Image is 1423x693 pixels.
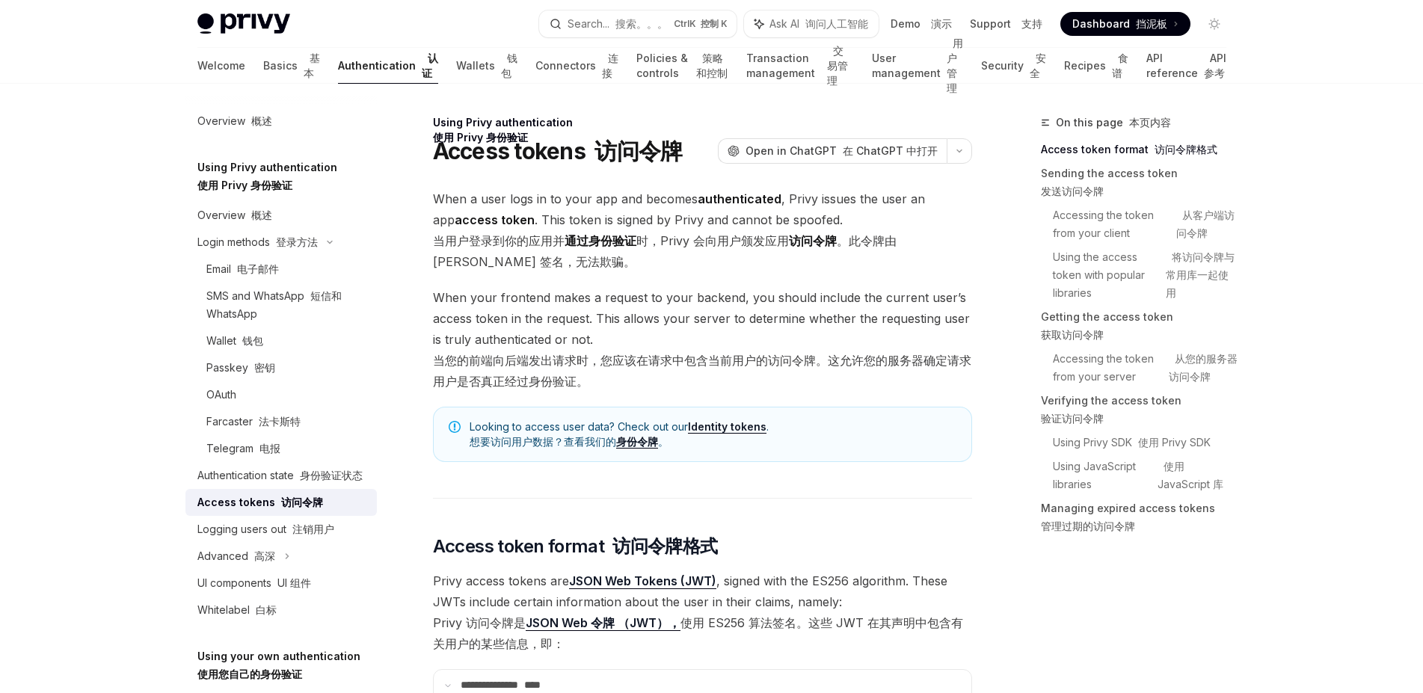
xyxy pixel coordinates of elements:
font: 想要访问用户数据？查看我们的 。 [470,435,669,449]
strong: 通过身份验证 [565,233,636,248]
font: 使用 Privy SDK [1138,436,1211,449]
a: Access token format 访问令牌格式 [1041,138,1238,161]
a: Connectors 连接 [535,48,618,84]
a: Using the access token with popular libraries 将访问令牌与常用库一起使用 [1053,245,1238,305]
a: Wallets 钱包 [456,48,517,84]
font: 验证访问令牌 [1041,412,1104,425]
a: Basics 基本 [263,48,320,84]
a: Demo 演示 [891,16,952,31]
a: Wallet 钱包 [185,327,377,354]
font: 高深 [254,549,275,562]
div: Telegram [206,440,280,458]
span: Privy access tokens are , signed with the ES256 algorithm. These JWTs include certain information... [433,570,972,654]
a: Verifying the access token验证访问令牌 [1041,389,1238,431]
a: Overview 概述 [185,202,377,229]
span: Dashboard [1072,16,1167,31]
font: 挡泥板 [1136,17,1167,30]
a: OAuth [185,381,377,408]
h5: Using Privy authentication [197,158,337,194]
a: Access tokens 访问令牌 [185,489,377,516]
font: 访问令牌 [594,138,682,164]
a: API reference API 参考 [1146,48,1226,84]
a: Overview 概述 [185,108,377,135]
a: Whitelabel 白标 [185,597,377,623]
img: light logo [197,13,290,34]
a: JSON Web Tokens (JWT) [569,573,716,589]
span: Ask AI [769,16,868,31]
a: User management 用户管理 [872,48,963,84]
font: 基本 [304,52,320,79]
div: Advanced [197,547,275,565]
button: Toggle dark mode [1202,12,1226,36]
div: Email [206,260,279,278]
font: 登录方法 [276,235,318,248]
font: 当用户登录到你的应用并 时，Privy 会向用户颁发应用 。此令牌由 [PERSON_NAME] 签名，无法欺骗。 [433,233,897,269]
a: Authentication state 身份验证状态 [185,462,377,489]
font: 访问令牌格式 [612,535,717,557]
strong: 访问令牌 [789,233,837,248]
span: Access token format [433,535,718,558]
font: 白标 [256,603,277,616]
a: Identity tokens [688,420,766,434]
font: 使用 Privy 身份验证 [197,179,292,191]
font: 注销用户 [292,523,334,535]
a: Using Privy SDK 使用 Privy SDK [1053,431,1238,455]
a: Support 支持 [970,16,1042,31]
div: OAuth [206,386,236,404]
font: 策略和控制 [696,52,728,79]
font: 使用 Privy 身份验证 [433,131,528,144]
div: Wallet [206,332,263,350]
a: Sending the access token发送访问令牌 [1041,161,1238,203]
a: Recipes 食谱 [1064,48,1128,84]
font: 将访问令牌与常用库一起使用 [1166,250,1235,299]
div: UI components [197,574,311,592]
font: 从客户端访问令牌 [1176,209,1235,239]
font: 从您的服务器访问令牌 [1169,352,1238,383]
a: Passkey 密钥 [185,354,377,381]
font: 获取访问令牌 [1041,328,1104,341]
button: Open in ChatGPT 在 ChatGPT 中打开 [718,138,947,164]
font: 使用您自己的身份验证 [197,668,302,680]
div: Whitelabel [197,601,277,619]
div: Login methods [197,233,318,251]
a: 身份令牌 [616,435,658,449]
font: 发送访问令牌 [1041,185,1104,197]
strong: access token [455,212,535,227]
a: Email 电子邮件 [185,256,377,283]
font: 概述 [251,114,272,127]
a: Logging users out 注销用户 [185,516,377,543]
div: Search... [568,15,668,33]
a: Authentication 认证 [338,48,438,84]
svg: Note [449,421,461,433]
font: 身份验证状态 [300,469,363,481]
div: Farcaster [206,413,301,431]
div: Access tokens [197,493,323,511]
font: 钱包 [501,52,517,79]
font: 安全 [1030,52,1046,79]
div: Overview [197,206,272,224]
font: 访问令牌格式 [1155,143,1217,155]
font: 电子邮件 [237,262,279,275]
font: 搜索。。。 [615,17,668,30]
a: Farcaster 法卡斯特 [185,408,377,435]
a: Security 安全 [981,48,1046,84]
font: 控制 K [701,18,728,29]
font: 连接 [602,52,618,79]
a: Getting the access token获取访问令牌 [1041,305,1238,347]
a: Telegram 电报 [185,435,377,462]
div: Passkey [206,359,275,377]
h5: Using your own authentication [197,647,360,683]
a: Transaction management 交易管理 [746,48,854,84]
a: Accessing the token from your server 从您的服务器访问令牌 [1053,347,1238,389]
a: Welcome [197,48,245,84]
span: Ctrl K [674,18,728,30]
a: Using JavaScript libraries 使用 JavaScript 库 [1053,455,1238,496]
font: API 参考 [1204,52,1226,79]
font: 本页内容 [1129,116,1171,129]
h1: Access tokens [433,138,683,164]
a: JSON Web 令牌 （JWT）， [526,615,680,631]
font: 在 ChatGPT 中打开 [843,144,938,157]
font: 管理过期的访问令牌 [1041,520,1135,532]
font: 密钥 [254,361,275,374]
font: 当您的前端向后端发出请求时，您应该在请求中包含当前用户的访问令牌。这允许您的服务器确定请求用户是否真正经过身份验证。 [433,353,971,389]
